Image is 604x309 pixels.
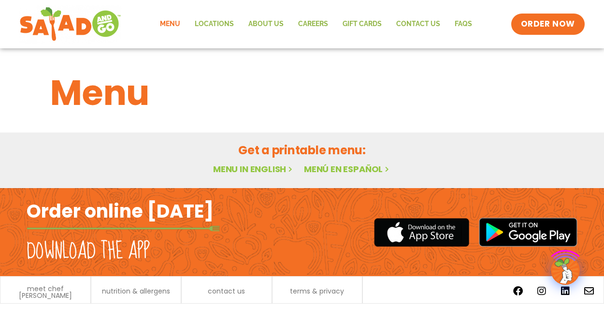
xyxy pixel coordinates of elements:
[153,13,187,35] a: Menu
[27,199,214,223] h2: Order online [DATE]
[241,13,291,35] a: About Us
[187,13,241,35] a: Locations
[335,13,389,35] a: GIFT CARDS
[521,18,575,30] span: ORDER NOW
[27,238,150,265] h2: Download the app
[291,13,335,35] a: Careers
[27,226,220,231] img: fork
[213,163,294,175] a: Menu in English
[389,13,447,35] a: Contact Us
[479,218,577,247] img: google_play
[153,13,479,35] nav: Menu
[374,217,469,248] img: appstore
[290,288,344,294] a: terms & privacy
[19,5,121,44] img: new-SAG-logo-768×292
[50,142,554,159] h2: Get a printable menu:
[447,13,479,35] a: FAQs
[5,285,86,299] a: meet chef [PERSON_NAME]
[208,288,245,294] a: contact us
[511,14,585,35] a: ORDER NOW
[50,67,554,119] h1: Menu
[304,163,391,175] a: Menú en español
[102,288,170,294] a: nutrition & allergens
